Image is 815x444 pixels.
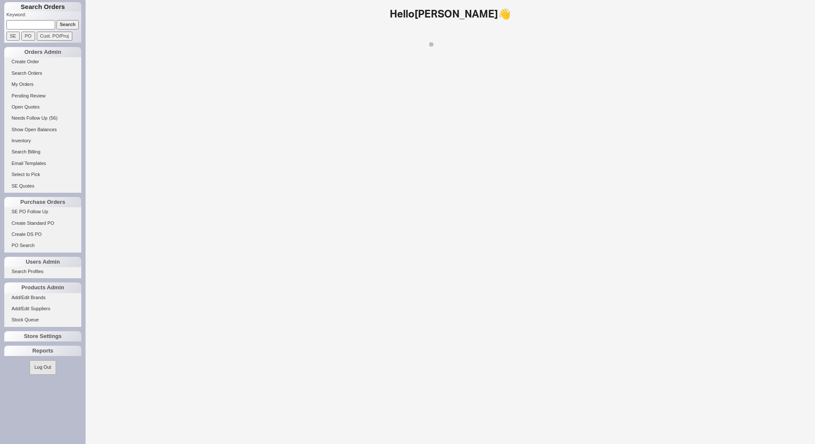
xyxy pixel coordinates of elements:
[4,114,81,123] a: Needs Follow Up(56)
[4,346,81,356] div: Reports
[12,115,47,121] span: Needs Follow Up
[4,304,81,313] a: Add/Edit Suppliers
[49,115,58,121] span: ( 56 )
[37,32,72,41] input: Cust. PO/Proj
[4,91,81,100] a: Pending Review
[4,293,81,302] a: Add/Edit Brands
[6,32,20,41] input: SE
[4,207,81,216] a: SE PO Follow Up
[4,103,81,112] a: Open Quotes
[21,32,35,41] input: PO
[4,182,81,191] a: SE Quotes
[30,360,56,374] button: Log Out
[4,57,81,66] a: Create Order
[4,219,81,228] a: Create Standard PO
[4,230,81,239] a: Create DS PO
[4,136,81,145] a: Inventory
[4,331,81,341] div: Store Settings
[4,80,81,89] a: My Orders
[4,159,81,168] a: Email Templates
[4,125,81,134] a: Show Open Balances
[56,20,79,29] input: Search
[4,257,81,267] div: Users Admin
[4,282,81,293] div: Products Admin
[4,241,81,250] a: PO Search
[6,12,81,20] p: Keyword:
[4,197,81,207] div: Purchase Orders
[12,93,46,98] span: Pending Review
[4,315,81,324] a: Stock Queue
[4,267,81,276] a: Search Profiles
[4,2,81,12] h1: Search Orders
[181,9,720,19] h1: Hello [PERSON_NAME] 👋
[4,69,81,78] a: Search Orders
[4,170,81,179] a: Select to Pick
[4,47,81,57] div: Orders Admin
[4,147,81,156] a: Search Billing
